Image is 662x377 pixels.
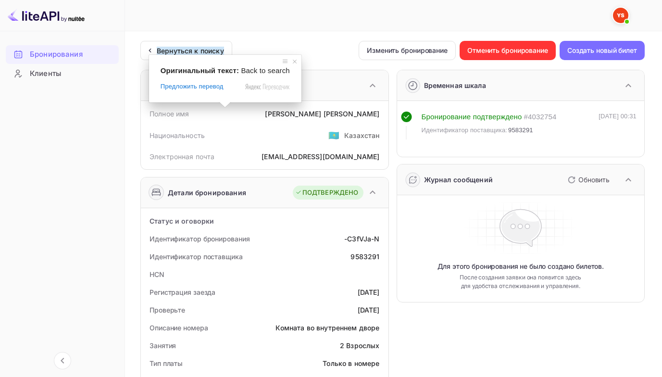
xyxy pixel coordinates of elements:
ya-tr-span: Обновить [578,176,610,184]
ya-tr-span: ПОДТВЕРЖДЕНО [302,188,359,198]
ya-tr-span: -C3fVJa-N [344,235,379,243]
ya-tr-span: Идентификатор поставщика [150,252,243,261]
img: Логотип LiteAPI [8,8,85,23]
ya-tr-span: Проверьте [150,306,185,314]
a: Бронирования [6,45,119,63]
ya-tr-span: Статус и оговорки [150,217,214,225]
button: Свернуть навигацию [54,352,71,369]
button: Обновить [562,172,613,188]
ya-tr-span: Регистрация заезда [150,288,215,296]
ya-tr-span: [PERSON_NAME] [324,110,380,118]
ya-tr-span: Клиенты [30,68,61,79]
a: Клиенты [6,64,119,82]
ya-tr-span: Идентификатор бронирования [150,235,250,243]
div: # 4032754 [524,112,556,123]
ya-tr-span: Вернуться к поиску [157,47,224,55]
ya-tr-span: [PERSON_NAME] [265,110,321,118]
ya-tr-span: [EMAIL_ADDRESS][DOMAIN_NAME] [262,152,379,161]
ya-tr-span: Национальность [150,131,205,139]
span: Back to search [241,66,289,75]
ya-tr-span: Электронная почта [150,152,215,161]
div: [DATE] [358,287,380,297]
img: Служба Поддержки Яндекса [613,8,628,23]
ya-tr-span: После создания заявки она появится здесь для удобства отслеживания и управления. [455,273,587,290]
ya-tr-span: HCN [150,270,164,278]
ya-tr-span: Для этого бронирования не было создано билетов. [437,262,604,271]
ya-tr-span: Комната во внутреннем дворе [275,324,379,332]
button: Создать новый билет [560,41,645,60]
span: США [328,126,339,144]
ya-tr-span: Временная шкала [424,81,486,89]
ya-tr-span: Тип платы [150,359,183,367]
ya-tr-span: подтверждено [473,113,522,121]
ya-tr-span: 9583291 [508,126,533,134]
ya-tr-span: Изменить бронирование [367,45,448,56]
button: Изменить бронирование [359,41,456,60]
ya-tr-span: Отменить бронирование [467,45,548,56]
ya-tr-span: Бронирования [30,49,83,60]
ya-tr-span: [DATE] 00:31 [599,113,637,120]
button: Отменить бронирование [460,41,556,60]
ya-tr-span: 2 Взрослых [340,341,380,350]
ya-tr-span: Казахстан [344,131,379,139]
div: Клиенты [6,64,119,83]
span: Предложить перевод [161,82,224,91]
div: Бронирования [6,45,119,64]
ya-tr-span: Только в номере [323,359,379,367]
ya-tr-span: Описание номера [150,324,208,332]
ya-tr-span: Журнал сообщений [424,176,493,184]
div: [DATE] [358,305,380,315]
ya-tr-span: Детали бронирования [168,188,246,198]
span: Оригинальный текст: [161,66,239,75]
ya-tr-span: Занятия [150,341,176,350]
ya-tr-span: 🇰🇿 [328,130,339,140]
ya-tr-span: Идентификатор поставщика: [422,126,508,134]
ya-tr-span: Полное имя [150,110,189,118]
div: 9583291 [350,251,379,262]
ya-tr-span: Бронирование [422,113,471,121]
ya-tr-span: Создать новый билет [567,45,637,56]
